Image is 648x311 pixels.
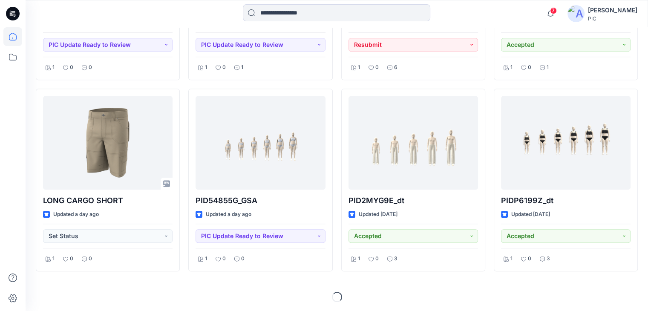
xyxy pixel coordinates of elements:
[70,63,73,72] p: 0
[222,254,226,263] p: 0
[375,254,379,263] p: 0
[205,63,207,72] p: 1
[206,210,251,219] p: Updated a day ago
[43,96,173,190] a: LONG CARGO SHORT
[567,5,585,22] img: avatar
[547,63,549,72] p: 1
[348,195,478,207] p: PID2MYG9E_dt
[241,63,243,72] p: 1
[43,195,173,207] p: LONG CARGO SHORT
[528,63,531,72] p: 0
[510,63,513,72] p: 1
[89,254,92,263] p: 0
[528,254,531,263] p: 0
[222,63,226,72] p: 0
[53,210,99,219] p: Updated a day ago
[89,63,92,72] p: 0
[196,96,325,190] a: PID54855G_GSA
[348,96,478,190] a: PID2MYG9E_dt
[501,195,631,207] p: PIDP6199Z_dt
[375,63,379,72] p: 0
[511,210,550,219] p: Updated [DATE]
[547,254,550,263] p: 3
[70,254,73,263] p: 0
[358,254,360,263] p: 1
[394,63,397,72] p: 6
[52,254,55,263] p: 1
[359,210,397,219] p: Updated [DATE]
[394,254,397,263] p: 3
[510,254,513,263] p: 1
[550,7,557,14] span: 7
[205,254,207,263] p: 1
[196,195,325,207] p: PID54855G_GSA
[358,63,360,72] p: 1
[52,63,55,72] p: 1
[241,254,245,263] p: 0
[588,15,637,22] div: PIC
[501,96,631,190] a: PIDP6199Z_dt
[588,5,637,15] div: [PERSON_NAME]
